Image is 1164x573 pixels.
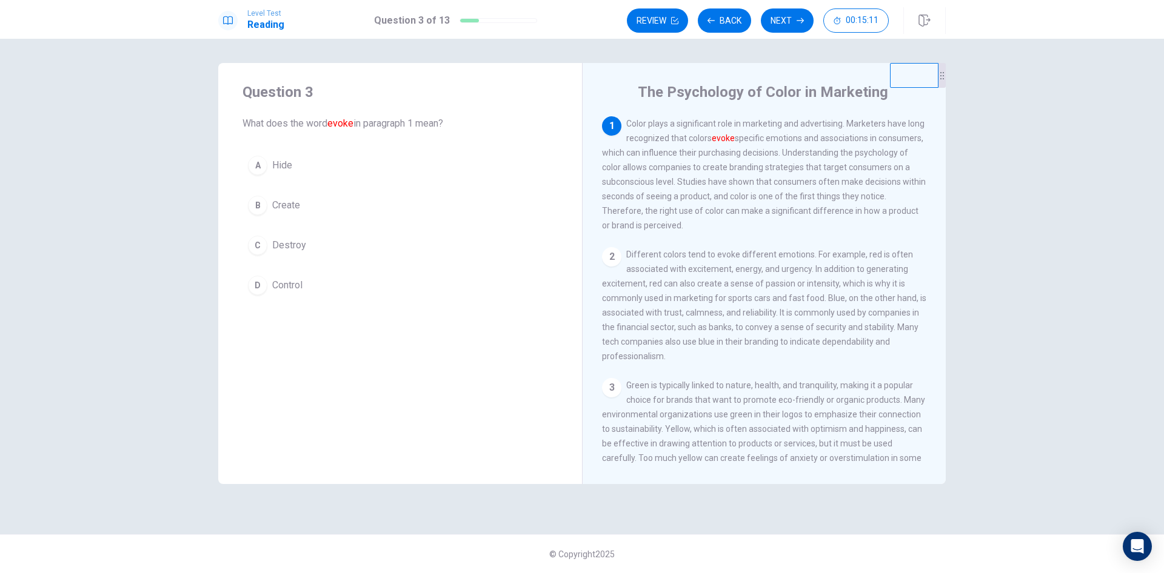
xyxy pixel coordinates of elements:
[242,116,558,131] span: What does the word in paragraph 1 mean?
[1123,532,1152,561] div: Open Intercom Messenger
[242,150,558,181] button: AHide
[272,278,303,293] span: Control
[602,116,621,136] div: 1
[272,158,292,173] span: Hide
[846,16,878,25] span: 00:15:11
[242,270,558,300] button: DControl
[242,190,558,220] button: BCreate
[272,198,300,213] span: Create
[248,196,267,215] div: B
[248,156,267,175] div: A
[602,119,926,230] span: Color plays a significant role in marketing and advertising. Marketers have long recognized that ...
[712,133,735,143] font: evoke
[761,8,814,33] button: Next
[242,230,558,260] button: CDestroy
[823,8,889,33] button: 00:15:11
[247,9,284,18] span: Level Test
[374,13,450,28] h1: Question 3 of 13
[272,238,306,253] span: Destroy
[602,380,925,506] span: Green is typically linked to nature, health, and tranquility, making it a popular choice for bran...
[248,276,267,295] div: D
[327,118,353,129] font: evoke
[698,8,751,33] button: Back
[602,247,621,267] div: 2
[242,82,558,102] h4: Question 3
[638,82,888,102] h4: The Psychology of Color in Marketing
[549,549,615,559] span: © Copyright 2025
[247,18,284,32] h1: Reading
[602,378,621,397] div: 3
[602,250,926,361] span: Different colors tend to evoke different emotions. For example, red is often associated with exci...
[627,8,688,33] button: Review
[248,236,267,255] div: C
